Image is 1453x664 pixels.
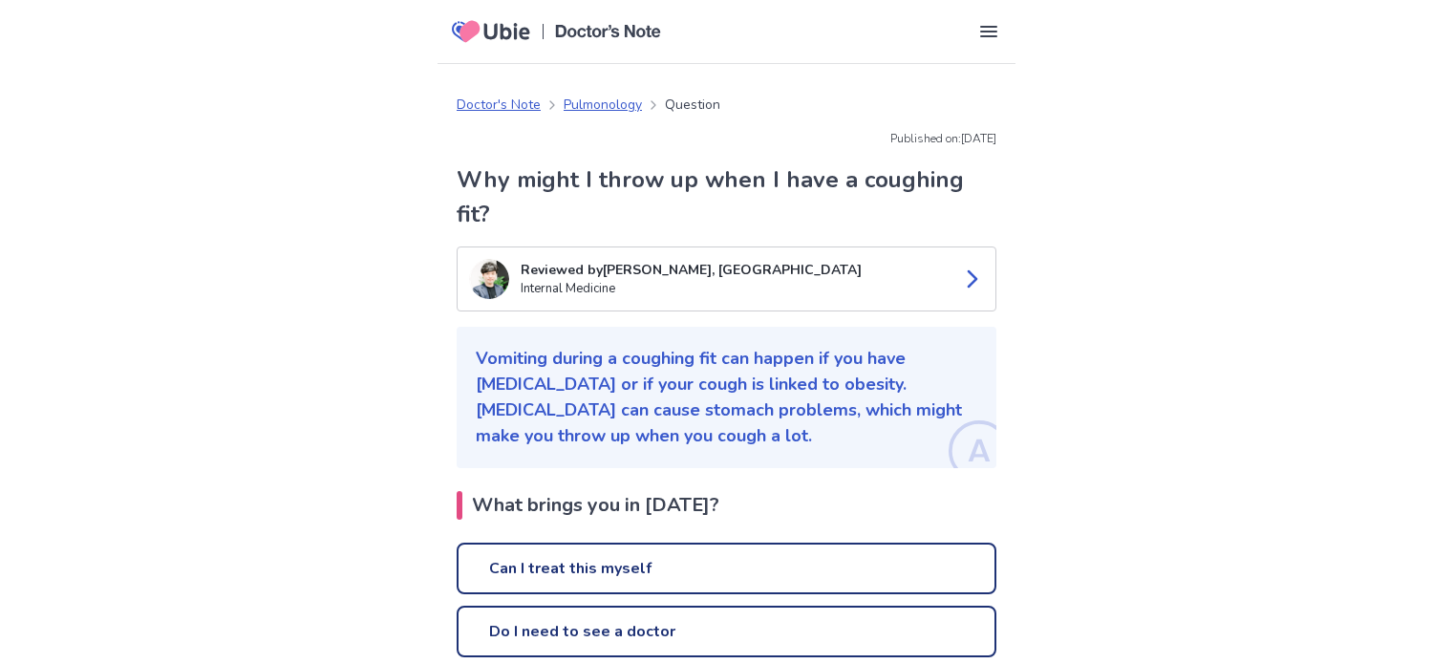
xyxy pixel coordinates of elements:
img: Doctors Note Logo [555,25,661,38]
img: Yoshinori Abe [469,259,509,299]
p: Published on: [DATE] [457,130,996,147]
a: Doctor's Note [457,95,541,115]
a: Yoshinori AbeReviewed by[PERSON_NAME], [GEOGRAPHIC_DATA]Internal Medicine [457,246,996,311]
p: Internal Medicine [521,280,946,299]
h1: Why might I throw up when I have a coughing fit? [457,162,996,231]
p: Vomiting during a coughing fit can happen if you have [MEDICAL_DATA] or if your cough is linked t... [476,346,977,449]
a: Can I treat this myself [457,543,996,594]
p: Reviewed by [PERSON_NAME], [GEOGRAPHIC_DATA] [521,260,946,280]
nav: breadcrumb [457,95,720,115]
a: Pulmonology [564,95,642,115]
a: Do I need to see a doctor [457,606,996,657]
p: Question [665,95,720,115]
h2: What brings you in [DATE]? [457,491,996,520]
